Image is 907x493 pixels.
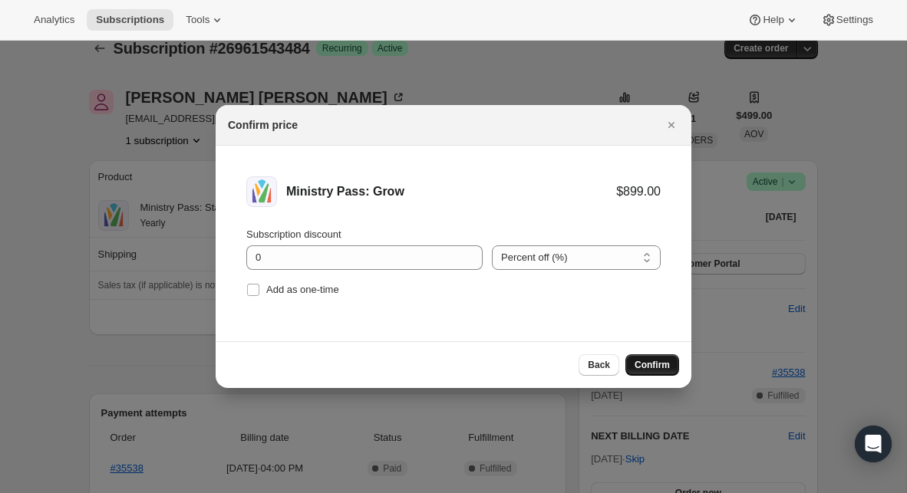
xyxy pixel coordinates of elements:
[246,176,277,207] img: Ministry Pass: Grow
[266,284,339,295] span: Add as one-time
[763,14,783,26] span: Help
[34,14,74,26] span: Analytics
[579,354,619,376] button: Back
[246,228,341,240] span: Subscription discount
[661,114,682,136] button: Close
[812,9,882,31] button: Settings
[616,184,661,199] div: $899.00
[87,9,173,31] button: Subscriptions
[176,9,234,31] button: Tools
[286,184,616,199] div: Ministry Pass: Grow
[186,14,209,26] span: Tools
[96,14,164,26] span: Subscriptions
[738,9,808,31] button: Help
[625,354,679,376] button: Confirm
[836,14,873,26] span: Settings
[25,9,84,31] button: Analytics
[588,359,610,371] span: Back
[635,359,670,371] span: Confirm
[855,426,892,462] div: Open Intercom Messenger
[228,117,298,133] h2: Confirm price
